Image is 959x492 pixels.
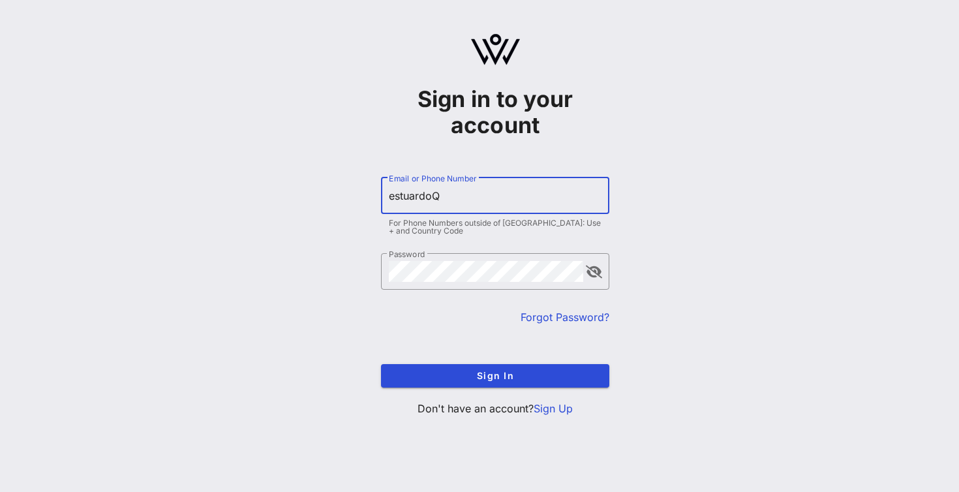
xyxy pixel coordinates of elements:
label: Password [389,249,425,259]
div: For Phone Numbers outside of [GEOGRAPHIC_DATA]: Use + and Country Code [389,219,601,235]
button: Sign In [381,364,609,388]
input: Email or Phone Number [389,185,601,206]
p: Don't have an account? [381,401,609,416]
h1: Sign in to your account [381,86,609,138]
button: append icon [586,266,602,279]
span: Sign In [391,370,599,381]
a: Sign Up [534,402,573,415]
img: logo.svg [471,34,520,65]
label: Email or Phone Number [389,174,476,183]
a: Forgot Password? [521,311,609,324]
